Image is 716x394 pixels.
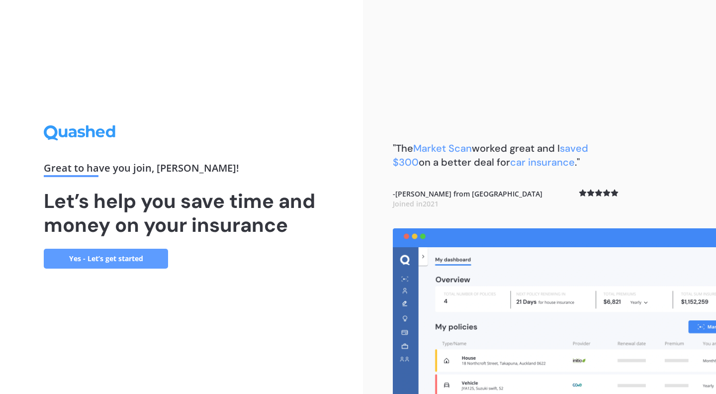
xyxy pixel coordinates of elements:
[393,142,588,169] span: saved $300
[393,199,439,208] span: Joined in 2021
[44,189,319,237] h1: Let’s help you save time and money on your insurance
[44,249,168,269] a: Yes - Let’s get started
[393,228,716,394] img: dashboard.webp
[510,156,575,169] span: car insurance
[44,163,319,177] div: Great to have you join , [PERSON_NAME] !
[393,142,588,169] b: "The worked great and I on a better deal for ."
[393,189,542,208] b: - [PERSON_NAME] from [GEOGRAPHIC_DATA]
[413,142,472,155] span: Market Scan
